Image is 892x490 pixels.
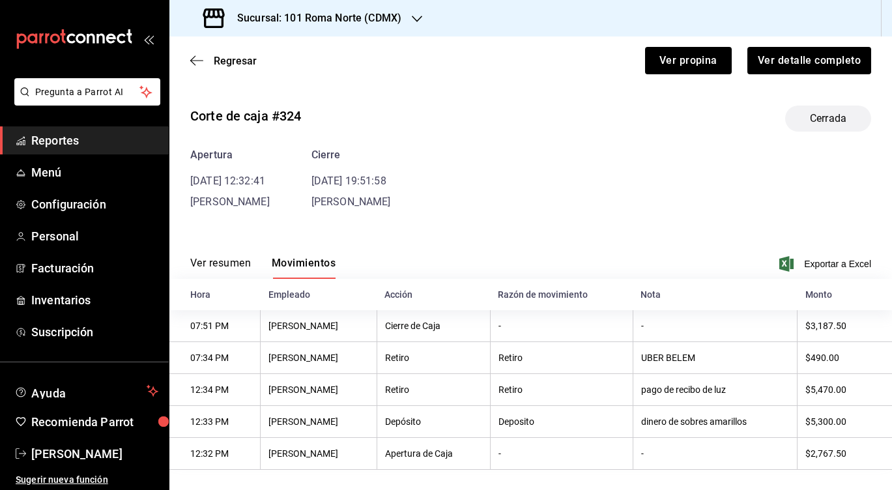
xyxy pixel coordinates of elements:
button: Regresar [190,55,257,67]
th: 07:34 PM [169,342,261,374]
th: Retiro [377,342,490,374]
th: - [633,438,798,470]
a: Pregunta a Parrot AI [9,94,160,108]
th: Cierre de Caja [377,310,490,342]
button: Movimientos [272,257,336,279]
th: Retiro [490,374,633,406]
span: Inventarios [31,291,158,309]
th: Razón de movimiento [490,279,633,310]
th: - [490,310,633,342]
th: $2,767.50 [798,438,892,470]
div: navigation tabs [190,257,336,279]
th: pago de recibo de luz [633,374,798,406]
span: Pregunta a Parrot AI [35,85,140,99]
th: Deposito [490,406,633,438]
span: Personal [31,227,158,245]
th: $490.00 [798,342,892,374]
th: $5,470.00 [798,374,892,406]
th: [PERSON_NAME] [261,406,377,438]
div: Cierre [311,147,391,163]
th: UBER BELEM [633,342,798,374]
span: Regresar [214,55,257,67]
span: Ayuda [31,383,141,399]
h3: Sucursal: 101 Roma Norte (CDMX) [227,10,401,26]
span: [PERSON_NAME] [31,445,158,463]
th: Retiro [377,374,490,406]
time: [DATE] 19:51:58 [311,175,386,187]
th: 12:32 PM [169,438,261,470]
span: Sugerir nueva función [16,473,158,487]
th: Depósito [377,406,490,438]
span: [PERSON_NAME] [311,195,391,208]
span: Recomienda Parrot [31,413,158,431]
button: Ver detalle completo [747,47,871,74]
span: [PERSON_NAME] [190,195,270,208]
span: Configuración [31,195,158,213]
th: 12:34 PM [169,374,261,406]
div: Corte de caja #324 [190,106,301,126]
span: Facturación [31,259,158,277]
span: Cerrada [802,111,854,126]
th: Monto [798,279,892,310]
button: Pregunta a Parrot AI [14,78,160,106]
th: $5,300.00 [798,406,892,438]
button: Ver resumen [190,257,251,279]
span: Suscripción [31,323,158,341]
th: [PERSON_NAME] [261,342,377,374]
th: - [633,310,798,342]
th: Acción [377,279,490,310]
th: Apertura de Caja [377,438,490,470]
th: 07:51 PM [169,310,261,342]
th: Retiro [490,342,633,374]
th: [PERSON_NAME] [261,374,377,406]
button: Exportar a Excel [782,256,871,272]
th: Empleado [261,279,377,310]
button: Ver propina [645,47,732,74]
time: [DATE] 12:32:41 [190,175,265,187]
button: open_drawer_menu [143,34,154,44]
div: Apertura [190,147,270,163]
th: $3,187.50 [798,310,892,342]
th: Nota [633,279,798,310]
th: Hora [169,279,261,310]
th: - [490,438,633,470]
th: 12:33 PM [169,406,261,438]
th: dinero de sobres amarillos [633,406,798,438]
th: [PERSON_NAME] [261,310,377,342]
span: Reportes [31,132,158,149]
th: [PERSON_NAME] [261,438,377,470]
span: Menú [31,164,158,181]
